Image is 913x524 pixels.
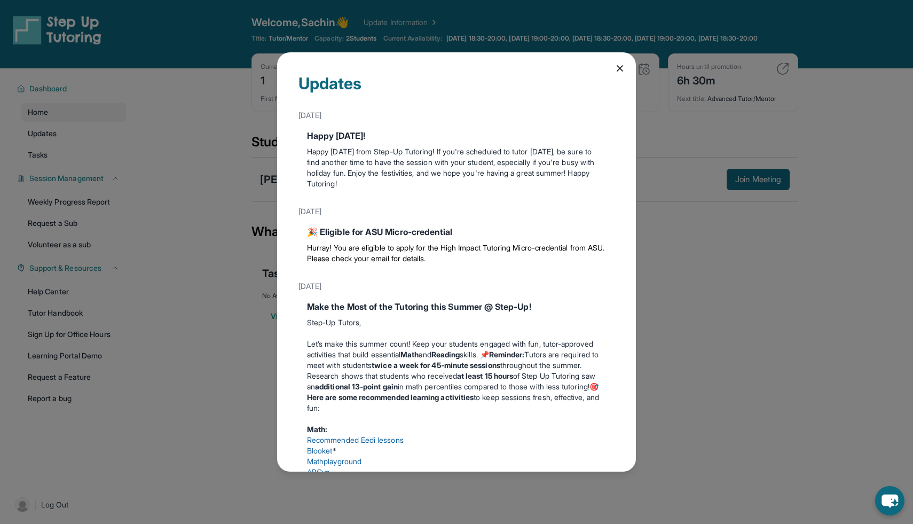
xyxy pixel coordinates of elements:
[457,371,513,380] strong: at least 15 hours
[307,425,327,434] strong: Math:
[298,74,615,106] div: Updates
[307,435,404,444] a: Recommended Eedi lessons
[298,202,615,221] div: [DATE]
[307,457,361,466] a: Mathplayground
[307,446,333,455] a: Blooket
[315,382,398,391] strong: additional 13-point gain
[489,350,525,359] strong: Reminder:
[307,393,474,402] strong: Here are some recommended learning activities
[372,361,500,370] strong: twice a week for 45-minute sessions
[307,129,606,142] div: Happy [DATE]!
[298,106,615,125] div: [DATE]
[400,350,419,359] strong: Math
[307,339,606,371] p: Let’s make this summer count! Keep your students engaged with fun, tutor-approved activities that...
[307,300,606,313] div: Make the Most of the Tutoring this Summer @ Step-Up!
[307,467,329,476] a: ABCya
[307,225,606,238] div: 🎉 Eligible for ASU Micro-credential
[307,317,606,328] p: Step-Up Tutors,
[307,371,606,413] p: Research shows that students who received of Step Up Tutoring saw an in math percentiles compared...
[298,277,615,296] div: [DATE]
[307,146,606,189] p: Happy [DATE] from Step-Up Tutoring! If you're scheduled to tutor [DATE], be sure to find another ...
[875,486,904,515] button: chat-button
[307,243,604,263] span: Hurray! You are eligible to apply for the High Impact Tutoring Micro-credential from ASU. Please ...
[431,350,460,359] strong: Reading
